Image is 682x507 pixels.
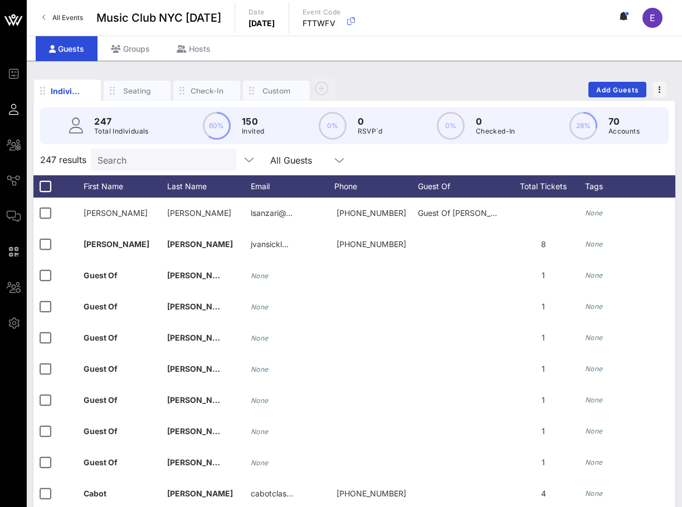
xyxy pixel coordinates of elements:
i: None [585,427,603,435]
span: Guest Of [84,457,118,467]
div: Check-In [190,86,223,96]
a: All Events [36,9,90,27]
span: [PERSON_NAME] [167,333,233,342]
p: FTTWFV [303,18,341,29]
div: 1 [501,385,585,416]
i: None [251,459,269,467]
p: [DATE] [249,18,275,29]
i: None [585,240,603,248]
span: [PERSON_NAME] [167,270,233,280]
span: [PERSON_NAME] [167,208,231,218]
span: Music Club NYC [DATE] [96,9,221,26]
div: Guests [36,36,98,61]
div: First Name [84,175,167,198]
p: Checked-In [476,126,515,137]
span: [PERSON_NAME] [167,364,233,373]
span: +15712964165 [337,489,406,498]
div: 1 [501,322,585,353]
div: Seating [120,86,154,96]
span: [PERSON_NAME] [167,395,233,405]
i: None [585,302,603,311]
div: Guest Of [PERSON_NAME] [418,198,501,229]
p: lsanzari@… [251,198,293,229]
span: Guest Of [84,395,118,405]
div: 1 [501,260,585,291]
span: Guest Of [84,270,118,280]
p: Event Code [303,7,341,18]
div: Last Name [167,175,251,198]
div: E [642,8,662,28]
div: 1 [501,416,585,447]
p: 0 [358,115,383,128]
i: None [585,209,603,217]
div: Tags [585,175,680,198]
span: [PERSON_NAME] [167,489,233,498]
span: +19177494765 [337,208,406,218]
div: Guest Of [418,175,501,198]
p: 247 [94,115,149,128]
div: All Guests [270,155,312,165]
i: None [251,334,269,342]
span: [PERSON_NAME] [167,239,233,249]
i: None [251,272,269,280]
div: 1 [501,291,585,322]
button: Add Guests [588,82,646,97]
span: Cabot [84,489,106,498]
span: [PERSON_NAME] [167,457,233,467]
div: Phone [334,175,418,198]
span: [PERSON_NAME] [84,239,149,249]
p: 70 [608,115,640,128]
p: RSVP`d [358,126,383,137]
i: None [585,271,603,279]
p: 150 [242,115,265,128]
p: Invited [242,126,265,137]
span: [PERSON_NAME] [167,426,233,436]
div: 1 [501,447,585,478]
span: 247 results [40,153,86,166]
span: All Events [52,13,83,22]
span: Guest Of [84,426,118,436]
span: Guest Of [84,364,118,373]
p: jvansickl… [251,229,289,260]
i: None [251,427,269,436]
i: None [585,458,603,466]
div: 1 [501,353,585,385]
p: Date [249,7,275,18]
span: Add Guests [596,86,640,94]
p: Accounts [608,126,640,137]
span: [PERSON_NAME] [84,208,148,218]
div: Email [251,175,334,198]
div: Hosts [163,36,224,61]
p: 0 [476,115,515,128]
div: Individuals [51,85,84,97]
div: All Guests [264,149,353,171]
div: Total Tickets [501,175,585,198]
i: None [585,365,603,373]
i: None [585,396,603,404]
span: [PERSON_NAME] [167,302,233,311]
i: None [251,396,269,405]
div: Groups [98,36,163,61]
p: Total Individuals [94,126,149,137]
i: None [585,489,603,498]
div: 8 [501,229,585,260]
span: Guest Of [84,302,118,311]
div: Custom [260,86,293,96]
span: +19179527173 [337,239,406,249]
i: None [251,365,269,373]
span: E [650,12,655,23]
i: None [251,303,269,311]
span: Guest Of [84,333,118,342]
i: None [585,333,603,342]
